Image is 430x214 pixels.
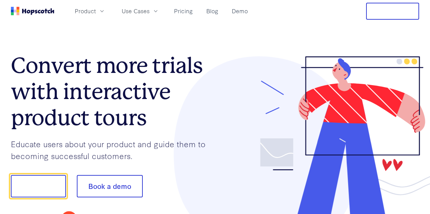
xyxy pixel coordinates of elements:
[75,7,96,15] span: Product
[11,53,215,131] h1: Convert more trials with interactive product tours
[171,5,195,17] a: Pricing
[366,3,419,20] button: Free Trial
[71,5,109,17] button: Product
[11,7,54,15] a: Home
[204,5,221,17] a: Blog
[11,138,215,161] p: Educate users about your product and guide them to becoming successful customers.
[229,5,251,17] a: Demo
[122,7,150,15] span: Use Cases
[11,175,66,197] button: Show me!
[118,5,163,17] button: Use Cases
[77,175,143,197] button: Book a demo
